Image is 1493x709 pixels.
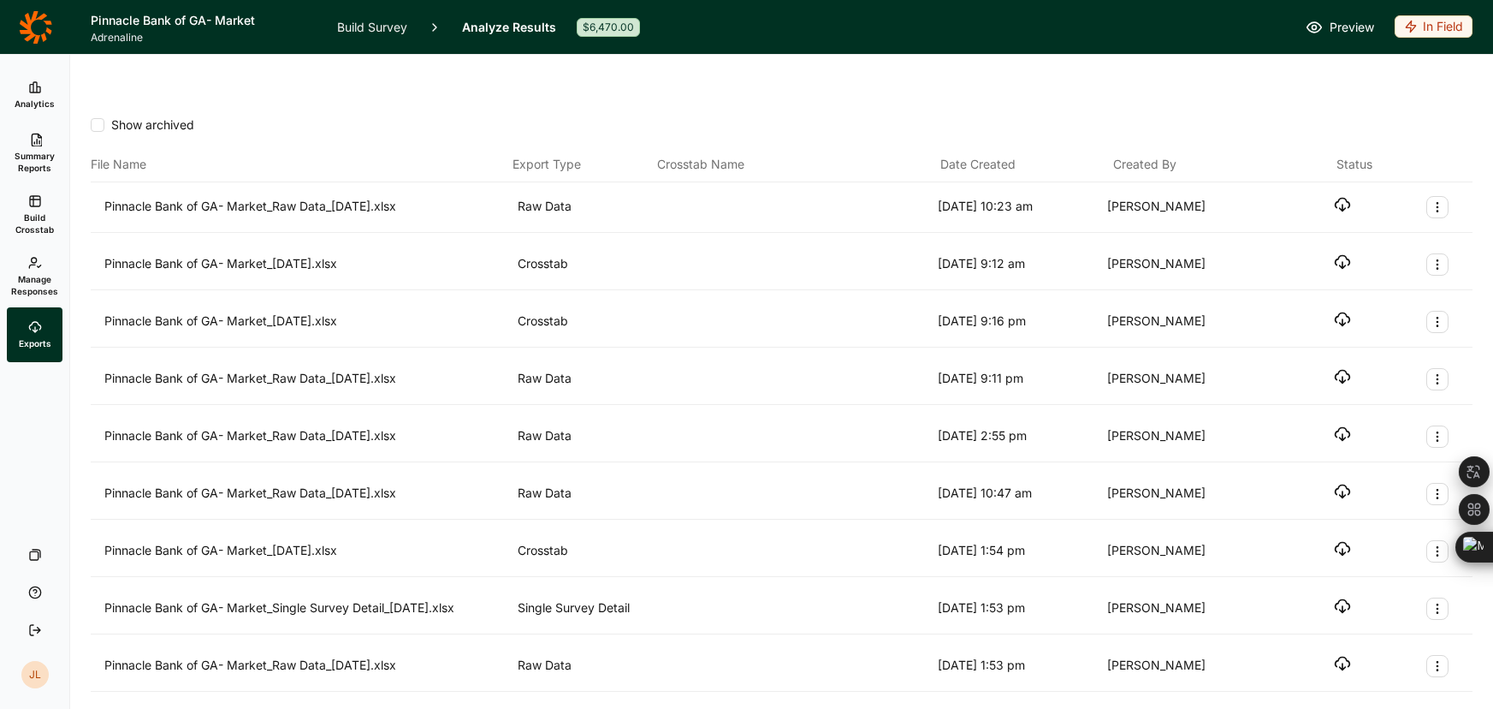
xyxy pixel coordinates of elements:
a: Build Crosstab [7,184,62,246]
a: Analytics [7,68,62,122]
div: [PERSON_NAME] [1107,368,1270,390]
button: Export Actions [1426,196,1449,218]
a: Exports [7,307,62,362]
span: Preview [1330,17,1374,38]
button: Export Actions [1426,483,1449,505]
span: Exports [19,337,51,349]
div: Pinnacle Bank of GA- Market_Raw Data_[DATE].xlsx [104,196,511,218]
div: [DATE] 1:54 pm [938,540,1100,563]
div: Pinnacle Bank of GA- Market_Raw Data_[DATE].xlsx [104,368,511,390]
div: $6,470.00 [577,18,640,37]
div: [DATE] 1:53 pm [938,598,1100,620]
div: [PERSON_NAME] [1107,196,1270,218]
span: Summary Reports [14,150,56,174]
div: [PERSON_NAME] [1107,598,1270,620]
div: Raw Data [518,483,653,505]
button: Download file [1334,368,1351,385]
div: Crosstab [518,540,653,563]
div: Created By [1113,154,1279,175]
button: Download file [1334,540,1351,557]
div: Crosstab [518,253,653,276]
button: Export Actions [1426,426,1449,448]
button: Download file [1334,311,1351,328]
div: Raw Data [518,655,653,677]
div: File Name [91,154,506,175]
div: Status [1336,154,1372,175]
a: Summary Reports [7,122,62,184]
div: Pinnacle Bank of GA- Market_[DATE].xlsx [104,540,511,563]
button: Download file [1334,426,1351,443]
button: Download file [1334,483,1351,500]
div: JL [21,661,49,688]
div: [PERSON_NAME] [1107,655,1270,677]
div: Crosstab [518,311,653,333]
div: [PERSON_NAME] [1107,540,1270,563]
div: Date Created [940,154,1106,175]
div: [DATE] 10:23 am [938,196,1100,218]
button: Export Actions [1426,655,1449,677]
button: Export Actions [1426,253,1449,276]
div: [DATE] 1:53 pm [938,655,1100,677]
div: [DATE] 9:12 am [938,253,1100,276]
div: Pinnacle Bank of GA- Market_Raw Data_[DATE].xlsx [104,655,511,677]
div: [PERSON_NAME] [1107,253,1270,276]
div: Pinnacle Bank of GA- Market_[DATE].xlsx [104,253,511,276]
span: Analytics [15,98,55,110]
span: Manage Responses [11,273,58,297]
div: [DATE] 9:11 pm [938,368,1100,390]
div: Pinnacle Bank of GA- Market_Raw Data_[DATE].xlsx [104,483,511,505]
button: Export Actions [1426,540,1449,563]
div: Raw Data [518,196,653,218]
div: Single Survey Detail [518,598,653,620]
div: Export Type [512,154,651,175]
button: Download file [1334,253,1351,271]
div: Raw Data [518,426,653,448]
div: [PERSON_NAME] [1107,483,1270,505]
div: Crosstab Name [657,154,933,175]
span: Show archived [104,116,194,134]
span: Adrenaline [91,31,317,45]
button: Download file [1334,655,1351,672]
a: Preview [1306,17,1374,38]
div: [DATE] 2:55 pm [938,426,1100,448]
div: Pinnacle Bank of GA- Market_Single Survey Detail_[DATE].xlsx [104,598,511,620]
div: Raw Data [518,368,653,390]
div: In Field [1395,15,1472,38]
div: [PERSON_NAME] [1107,426,1270,448]
div: Pinnacle Bank of GA- Market_Raw Data_[DATE].xlsx [104,426,511,448]
span: Build Crosstab [14,212,56,235]
div: [PERSON_NAME] [1107,311,1270,333]
div: [DATE] 9:16 pm [938,311,1100,333]
button: Download file [1334,196,1351,213]
button: Export Actions [1426,598,1449,620]
div: Pinnacle Bank of GA- Market_[DATE].xlsx [104,311,511,333]
div: [DATE] 10:47 am [938,483,1100,505]
button: Download file [1334,598,1351,615]
a: Manage Responses [7,246,62,307]
button: Export Actions [1426,368,1449,390]
h1: Pinnacle Bank of GA- Market [91,10,317,31]
button: Export Actions [1426,311,1449,333]
button: In Field [1395,15,1472,39]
